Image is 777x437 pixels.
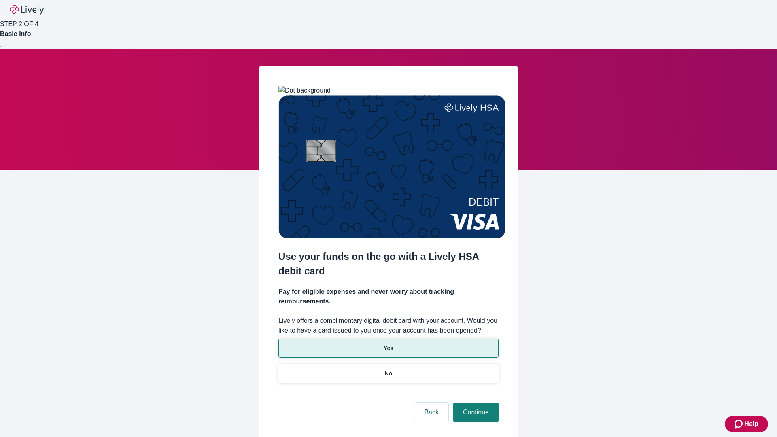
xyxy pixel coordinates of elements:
[278,339,499,358] button: Yes
[414,403,448,422] button: Back
[278,364,499,383] button: No
[278,95,505,238] img: Debit card
[385,369,393,378] p: No
[278,249,499,278] h2: Use your funds on the go with a Lively HSA debit card
[453,403,499,422] button: Continue
[725,416,768,432] button: Zendesk support iconHelp
[278,86,331,95] img: Dot background
[10,5,44,15] img: Lively
[384,344,393,352] p: Yes
[735,419,744,429] svg: Zendesk support icon
[744,419,758,429] span: Help
[278,316,499,335] label: Lively offers a complimentary digital debit card with your account. Would you like to have a card...
[278,287,499,306] h4: Pay for eligible expenses and never worry about tracking reimbursements.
